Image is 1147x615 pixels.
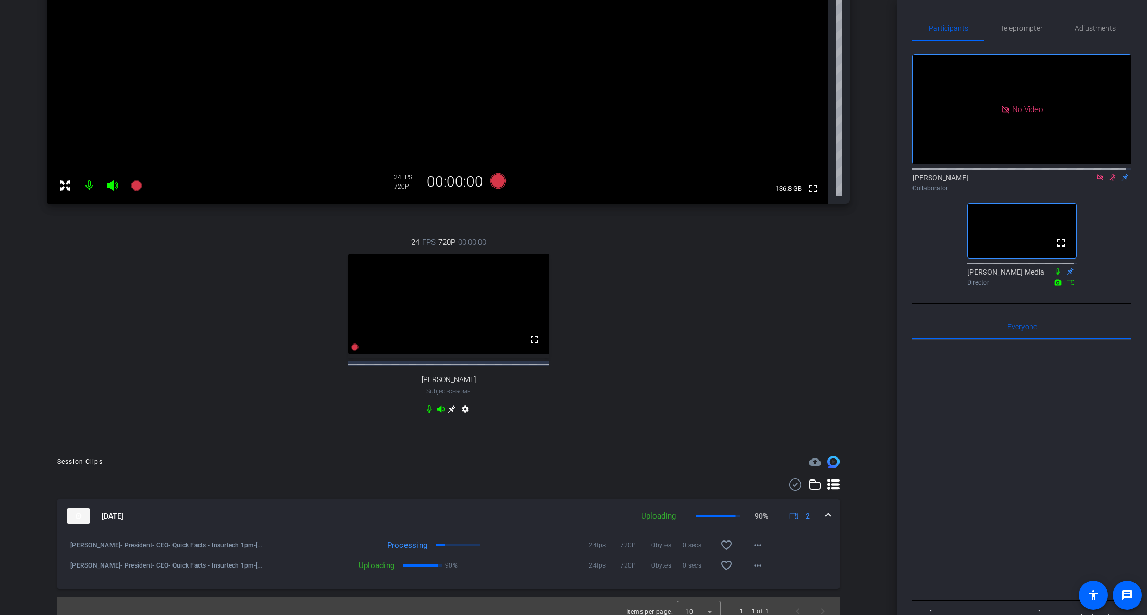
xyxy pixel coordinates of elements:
[401,174,412,181] span: FPS
[1121,589,1133,601] mat-icon: message
[751,559,764,572] mat-icon: more_horiz
[459,405,472,417] mat-icon: settings
[1007,323,1037,330] span: Everyone
[447,388,449,395] span: -
[620,560,651,571] span: 720P
[589,560,620,571] span: 24fps
[1087,589,1100,601] mat-icon: accessibility
[1055,237,1067,249] mat-icon: fullscreen
[720,559,733,572] mat-icon: favorite_border
[720,539,733,551] mat-icon: favorite_border
[70,560,264,571] span: [PERSON_NAME]- President- CEO- Quick Facts - Insurtech 1pm-[PERSON_NAME]-2025-10-08-13-04-34-192-0
[102,511,124,522] span: [DATE]
[449,389,471,395] span: Chrome
[1012,104,1043,114] span: No Video
[589,540,620,550] span: 24fps
[751,539,764,551] mat-icon: more_horiz
[651,540,683,550] span: 0bytes
[394,173,420,181] div: 24
[755,511,768,522] p: 90%
[809,456,821,468] span: Destinations for your clips
[57,457,103,467] div: Session Clips
[806,511,810,522] span: 2
[967,278,1077,287] div: Director
[912,183,1131,193] div: Collaborator
[394,182,420,191] div: 720P
[426,387,471,396] span: Subject
[651,560,683,571] span: 0bytes
[807,182,819,195] mat-icon: fullscreen
[1075,24,1116,32] span: Adjustments
[809,456,821,468] mat-icon: cloud_upload
[67,508,90,524] img: thumb-nail
[772,182,806,195] span: 136.8 GB
[912,173,1131,193] div: [PERSON_NAME]
[57,533,840,589] div: thumb-nail[DATE]Uploading90%2
[422,237,436,248] span: FPS
[445,560,458,571] p: 90%
[458,237,486,248] span: 00:00:00
[411,237,420,248] span: 24
[683,540,714,550] span: 0 secs
[636,510,681,522] div: Uploading
[343,540,433,550] div: Processing
[438,237,455,248] span: 720P
[70,540,264,550] span: [PERSON_NAME]- President- CEO- Quick Facts - Insurtech 1pm-[PERSON_NAME]-2025-10-08-13-04-34-192-1
[422,375,476,384] span: [PERSON_NAME]
[620,540,651,550] span: 720P
[420,173,490,191] div: 00:00:00
[967,267,1077,287] div: [PERSON_NAME] Media
[683,560,714,571] span: 0 secs
[528,333,540,346] mat-icon: fullscreen
[264,560,400,571] div: Uploading
[827,456,840,468] img: Session clips
[1000,24,1043,32] span: Teleprompter
[929,24,968,32] span: Participants
[57,499,840,533] mat-expansion-panel-header: thumb-nail[DATE]Uploading90%2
